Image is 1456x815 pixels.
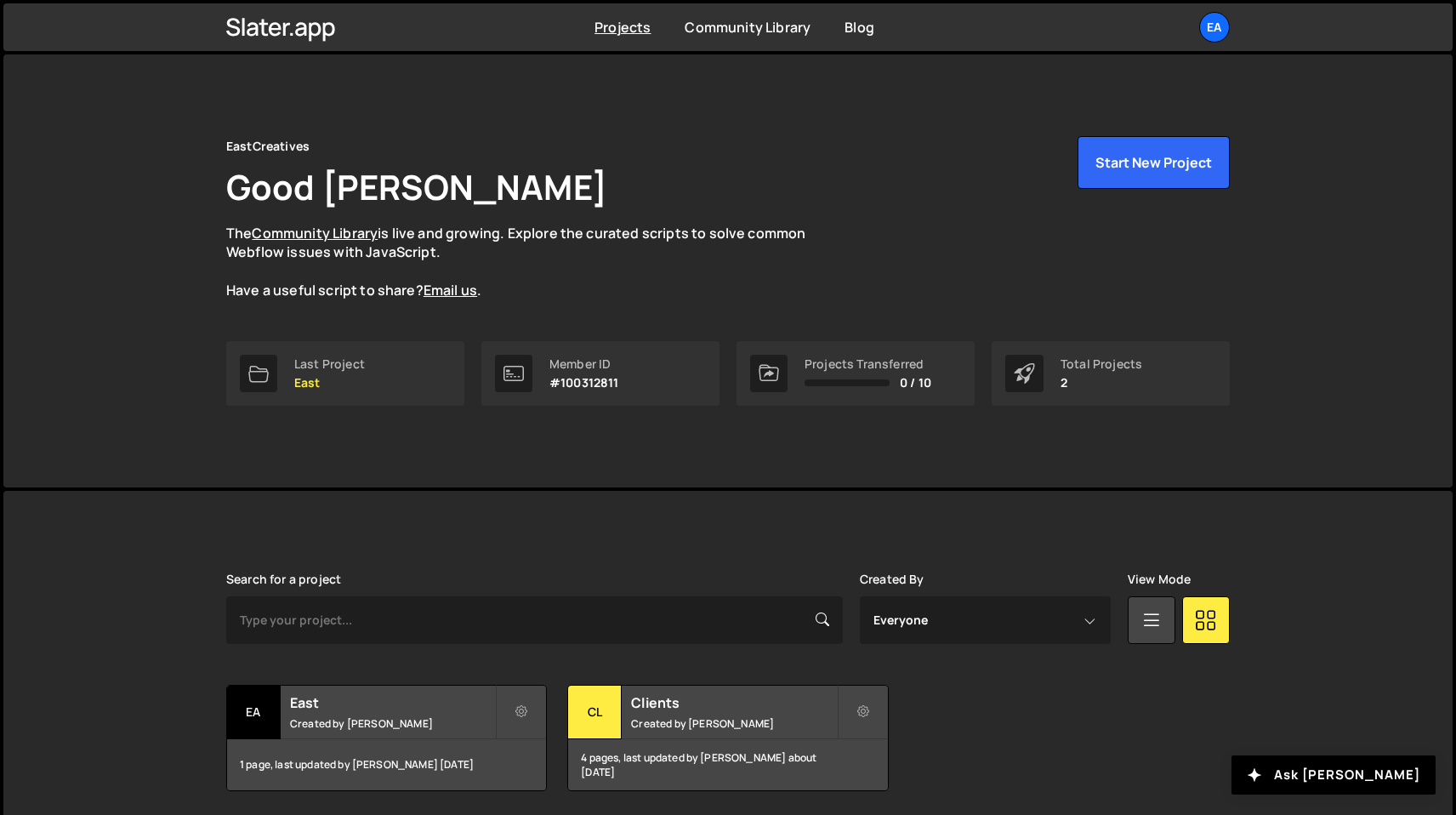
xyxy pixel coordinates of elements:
[1128,573,1191,586] label: View Mode
[631,716,836,731] small: Created by [PERSON_NAME]
[549,357,619,371] div: Member ID
[1199,12,1230,43] a: Ea
[805,357,931,371] div: Projects Transferred
[226,341,464,406] a: Last Project East
[845,18,874,37] a: Blog
[568,686,622,739] div: Cl
[631,693,836,712] h2: Clients
[226,224,839,300] p: The is live and growing. Explore the curated scripts to solve common Webflow issues with JavaScri...
[226,596,843,644] input: Type your project...
[290,716,495,731] small: Created by [PERSON_NAME]
[567,685,888,791] a: Cl Clients Created by [PERSON_NAME] 4 pages, last updated by [PERSON_NAME] about [DATE]
[594,18,651,37] a: Projects
[1078,136,1230,189] button: Start New Project
[226,573,341,586] label: Search for a project
[1231,755,1436,795] button: Ask [PERSON_NAME]
[294,357,365,371] div: Last Project
[226,163,607,210] h1: Good [PERSON_NAME]
[424,281,477,299] a: Email us
[1061,376,1142,390] p: 2
[860,573,924,586] label: Created By
[290,693,495,712] h2: East
[294,376,365,390] p: East
[226,136,310,157] div: EastCreatives
[549,376,619,390] p: #100312811
[227,686,281,739] div: Ea
[227,739,546,790] div: 1 page, last updated by [PERSON_NAME] [DATE]
[685,18,810,37] a: Community Library
[226,685,547,791] a: Ea East Created by [PERSON_NAME] 1 page, last updated by [PERSON_NAME] [DATE]
[1061,357,1142,371] div: Total Projects
[568,739,887,790] div: 4 pages, last updated by [PERSON_NAME] about [DATE]
[900,376,931,390] span: 0 / 10
[252,224,378,242] a: Community Library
